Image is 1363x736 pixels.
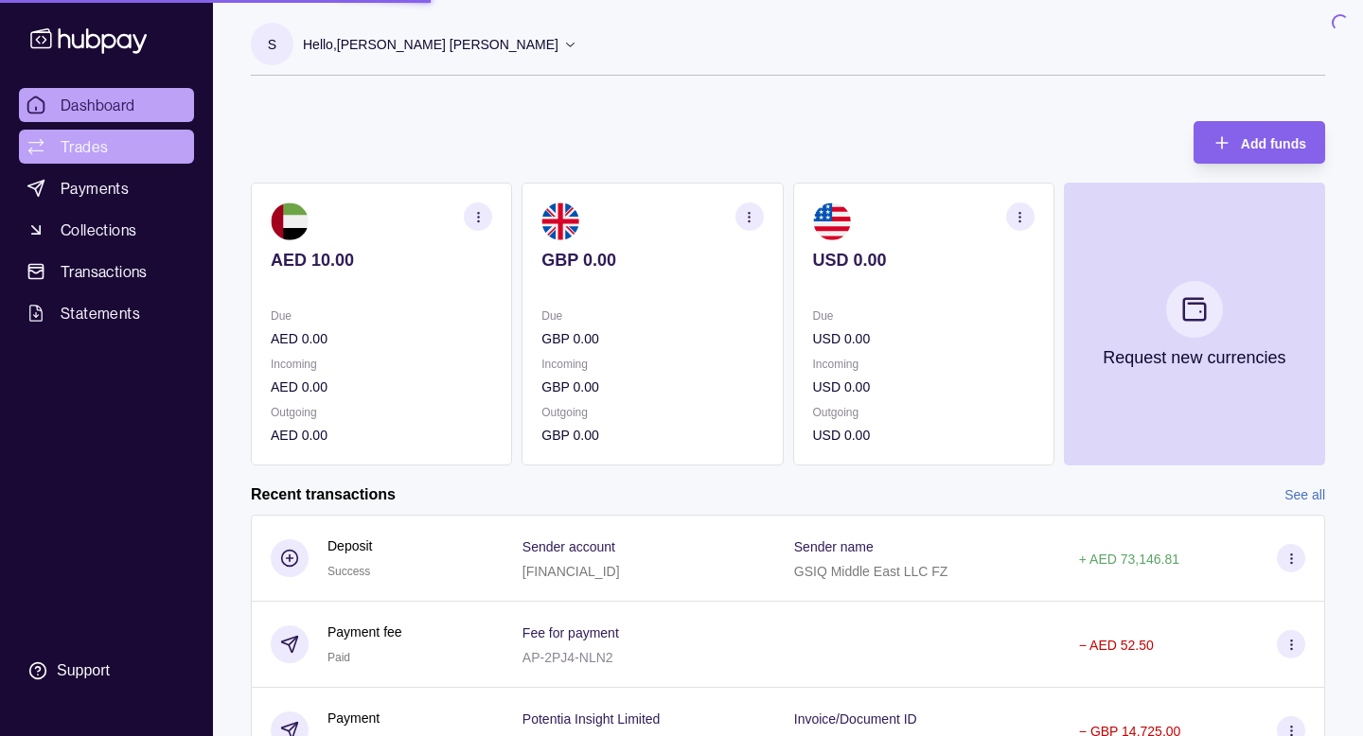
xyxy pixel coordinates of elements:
p: Incoming [813,354,1035,375]
a: Collections [19,213,194,247]
p: Hello, [PERSON_NAME] [PERSON_NAME] [303,34,558,55]
a: See all [1284,484,1325,505]
p: Due [813,306,1035,326]
p: AED 0.00 [271,425,492,446]
a: Statements [19,296,194,330]
p: S [268,34,276,55]
p: Sender account [522,539,615,554]
p: Incoming [271,354,492,375]
p: GSIQ Middle East LLC FZ [794,564,948,579]
p: GBP 0.00 [541,328,763,349]
p: AP-2PJ4-NLN2 [522,650,613,665]
p: Sender name [794,539,874,554]
p: AED 0.00 [271,377,492,397]
span: Trades [61,135,108,158]
p: AED 10.00 [271,250,492,271]
span: Payments [61,177,129,200]
span: Collections [61,219,136,241]
span: Transactions [61,260,148,283]
p: USD 0.00 [813,328,1035,349]
p: USD 0.00 [813,377,1035,397]
p: Outgoing [813,402,1035,423]
p: − AED 52.50 [1079,638,1154,653]
p: [FINANCIAL_ID] [522,564,620,579]
img: gb [541,202,579,240]
p: Potentia Insight Limited [522,711,661,727]
p: Due [271,306,492,326]
p: Fee for payment [522,625,619,640]
a: Trades [19,130,194,164]
p: USD 0.00 [813,250,1035,271]
button: Request new currencies [1064,183,1325,465]
span: Dashboard [61,94,135,116]
p: GBP 0.00 [541,425,763,446]
p: Deposit [327,535,372,556]
p: Payment [327,708,380,728]
a: Dashboard [19,88,194,122]
p: AED 0.00 [271,328,492,349]
span: Paid [327,651,350,664]
p: Outgoing [541,402,763,423]
p: GBP 0.00 [541,250,763,271]
a: Support [19,651,194,691]
p: Request new currencies [1103,347,1285,368]
div: Support [57,660,110,681]
p: USD 0.00 [813,425,1035,446]
img: ae [271,202,309,240]
p: + AED 73,146.81 [1079,552,1179,567]
p: Invoice/Document ID [794,711,917,727]
p: Due [541,306,763,326]
p: Payment fee [327,622,402,642]
img: us [813,202,851,240]
a: Payments [19,171,194,205]
p: Incoming [541,354,763,375]
button: Add funds [1194,121,1325,164]
span: Add funds [1241,136,1306,151]
span: Statements [61,302,140,324]
a: Transactions [19,254,194,289]
span: Success [327,565,370,578]
p: Outgoing [271,402,492,423]
p: GBP 0.00 [541,377,763,397]
h2: Recent transactions [251,484,396,505]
